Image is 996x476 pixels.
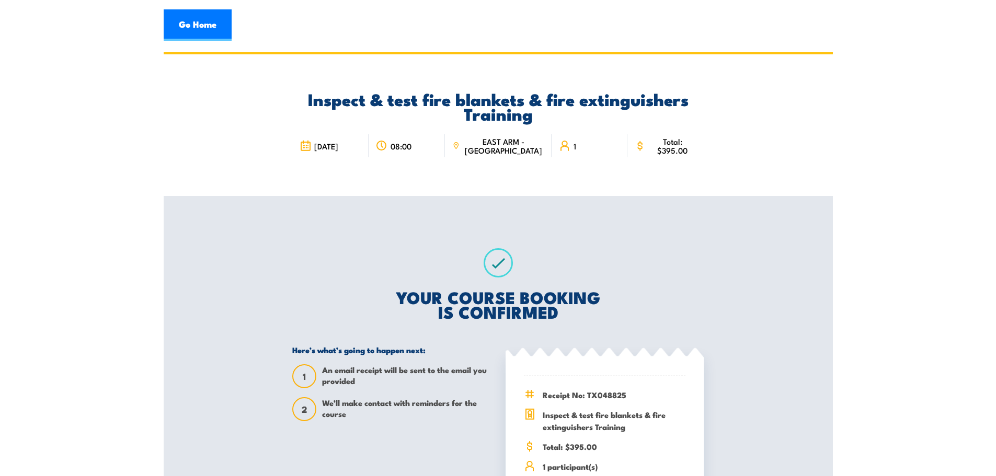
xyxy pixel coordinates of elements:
[293,404,315,415] span: 2
[314,142,338,150] span: [DATE]
[574,142,576,150] span: 1
[649,137,696,155] span: Total: $395.00
[391,142,411,150] span: 08:00
[543,409,685,433] span: Inspect & test fire blankets & fire extinguishers Training
[322,364,490,388] span: An email receipt will be sent to the email you provided
[293,371,315,382] span: 1
[543,389,685,401] span: Receipt No: TX048825
[164,9,232,41] a: Go Home
[543,460,685,472] span: 1 participant(s)
[543,440,685,452] span: Total: $395.00
[292,289,704,319] h2: YOUR COURSE BOOKING IS CONFIRMED
[292,345,490,355] h5: Here’s what’s going to happen next:
[463,137,544,155] span: EAST ARM - [GEOGRAPHIC_DATA]
[322,397,490,421] span: We’ll make contact with reminders for the course
[292,91,704,121] h2: Inspect & test fire blankets & fire extinguishers Training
